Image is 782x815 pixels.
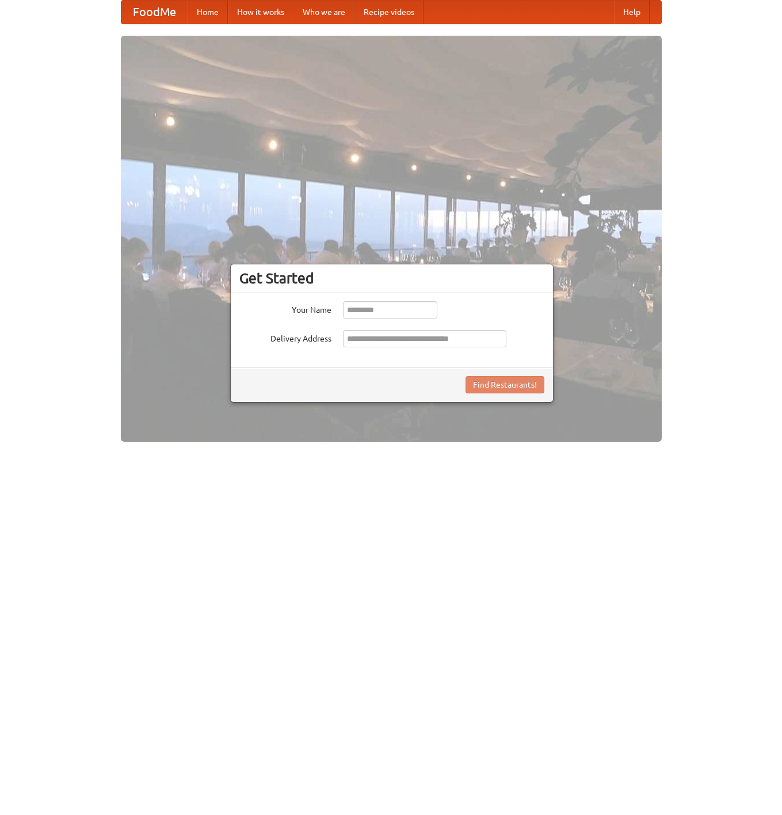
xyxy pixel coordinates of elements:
[293,1,354,24] a: Who we are
[239,330,331,344] label: Delivery Address
[614,1,650,24] a: Help
[239,270,544,287] h3: Get Started
[354,1,424,24] a: Recipe videos
[239,301,331,316] label: Your Name
[188,1,228,24] a: Home
[466,376,544,393] button: Find Restaurants!
[121,1,188,24] a: FoodMe
[228,1,293,24] a: How it works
